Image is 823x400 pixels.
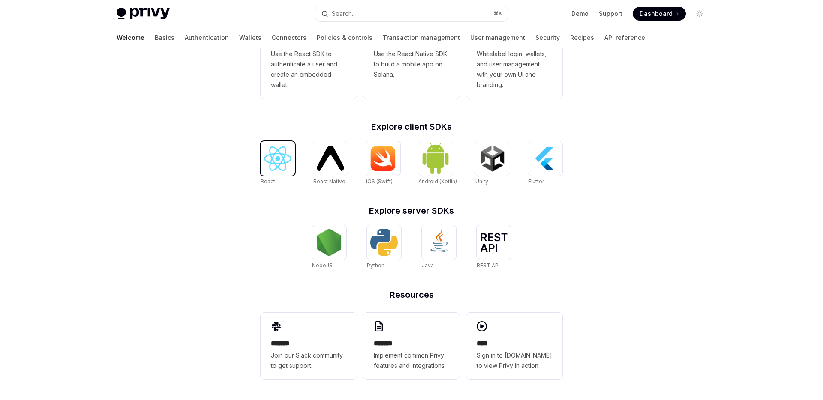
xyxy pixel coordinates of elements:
[532,145,559,172] img: Flutter
[370,229,398,256] img: Python
[366,141,400,186] a: iOS (Swift)iOS (Swift)
[313,141,348,186] a: React NativeReact Native
[477,49,552,90] span: Whitelabel login, wallets, and user management with your own UI and branding.
[313,178,345,185] span: React Native
[535,27,560,48] a: Security
[315,229,343,256] img: NodeJS
[363,11,460,99] a: **** **** **** ***Use the React Native SDK to build a mobile app on Solana.
[477,262,500,269] span: REST API
[271,49,346,90] span: Use the React SDK to authenticate a user and create an embedded wallet.
[418,178,457,185] span: Android (Kotlin)
[480,233,508,252] img: REST API
[261,122,562,131] h2: Explore client SDKs
[239,27,261,48] a: Wallets
[422,142,449,174] img: Android (Kotlin)
[466,313,562,379] a: ****Sign in to [DOMAIN_NAME] to view Privy in action.
[383,27,460,48] a: Transaction management
[493,10,502,17] span: ⌘ K
[332,9,356,19] div: Search...
[422,262,434,269] span: Java
[312,262,333,269] span: NodeJS
[571,9,589,18] a: Demo
[475,141,510,186] a: UnityUnity
[367,225,401,270] a: PythonPython
[599,9,622,18] a: Support
[312,225,346,270] a: NodeJSNodeJS
[155,27,174,48] a: Basics
[374,350,449,371] span: Implement common Privy features and integrations.
[528,178,544,185] span: Flutter
[317,27,372,48] a: Policies & controls
[117,8,170,20] img: light logo
[418,141,457,186] a: Android (Kotlin)Android (Kotlin)
[633,7,686,21] a: Dashboard
[366,178,393,185] span: iOS (Swift)
[363,313,460,379] a: **** **Implement common Privy features and integrations.
[422,225,456,270] a: JavaJava
[261,178,275,185] span: React
[693,7,706,21] button: Toggle dark mode
[479,145,506,172] img: Unity
[528,141,562,186] a: FlutterFlutter
[425,229,453,256] img: Java
[604,27,645,48] a: API reference
[185,27,229,48] a: Authentication
[466,11,562,99] a: **** *****Whitelabel login, wallets, and user management with your own UI and branding.
[315,6,508,21] button: Search...⌘K
[117,27,144,48] a: Welcome
[570,27,594,48] a: Recipes
[477,350,552,371] span: Sign in to [DOMAIN_NAME] to view Privy in action.
[475,178,488,185] span: Unity
[369,146,397,171] img: iOS (Swift)
[477,225,511,270] a: REST APIREST API
[470,27,525,48] a: User management
[640,9,673,18] span: Dashboard
[367,262,384,269] span: Python
[374,49,449,80] span: Use the React Native SDK to build a mobile app on Solana.
[264,146,291,171] img: React
[317,146,344,170] img: React Native
[272,27,306,48] a: Connectors
[261,313,357,379] a: **** **Join our Slack community to get support.
[261,206,562,215] h2: Explore server SDKs
[271,350,346,371] span: Join our Slack community to get support.
[261,290,562,299] h2: Resources
[261,141,295,186] a: ReactReact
